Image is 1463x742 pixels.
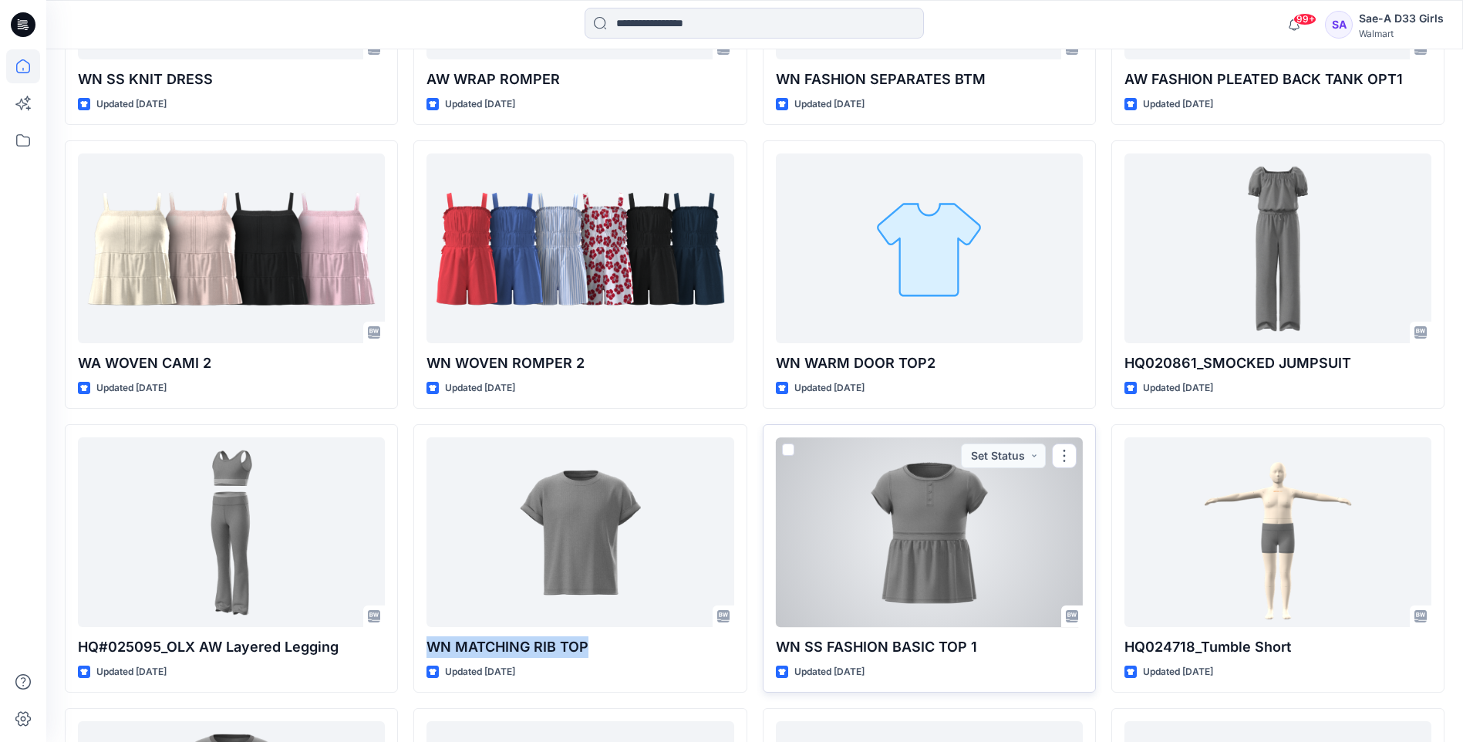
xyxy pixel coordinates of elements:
[445,380,515,396] p: Updated [DATE]
[1124,153,1431,342] a: HQ020861_SMOCKED JUMPSUIT
[445,96,515,113] p: Updated [DATE]
[1143,664,1213,680] p: Updated [DATE]
[794,380,865,396] p: Updated [DATE]
[78,352,385,374] p: WA WOVEN CAMI 2
[1359,9,1444,28] div: Sae-A D33 Girls
[776,153,1083,342] a: WN WARM DOOR TOP2
[794,96,865,113] p: Updated [DATE]
[776,69,1083,90] p: WN FASHION SEPARATES BTM
[426,352,733,374] p: WN WOVEN ROMPER 2
[1124,636,1431,658] p: HQ024718_Tumble Short
[1124,69,1431,90] p: AW FASHION PLEATED BACK TANK OPT1
[1143,96,1213,113] p: Updated [DATE]
[1124,352,1431,374] p: HQ020861_SMOCKED JUMPSUIT
[426,153,733,342] a: WN WOVEN ROMPER 2
[776,636,1083,658] p: WN SS FASHION BASIC TOP 1
[96,380,167,396] p: Updated [DATE]
[426,636,733,658] p: WN MATCHING RIB TOP
[426,437,733,626] a: WN MATCHING RIB TOP
[776,352,1083,374] p: WN WARM DOOR TOP2
[96,96,167,113] p: Updated [DATE]
[78,153,385,342] a: WA WOVEN CAMI 2
[78,636,385,658] p: HQ#025095_OLX AW Layered Legging
[776,437,1083,626] a: WN SS FASHION BASIC TOP 1
[1359,28,1444,39] div: Walmart
[1293,13,1316,25] span: 99+
[426,69,733,90] p: AW WRAP ROMPER
[1143,380,1213,396] p: Updated [DATE]
[78,69,385,90] p: WN SS KNIT DRESS
[96,664,167,680] p: Updated [DATE]
[1325,11,1353,39] div: SA
[445,664,515,680] p: Updated [DATE]
[78,437,385,626] a: HQ#025095_OLX AW Layered Legging
[794,664,865,680] p: Updated [DATE]
[1124,437,1431,626] a: HQ024718_Tumble Short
